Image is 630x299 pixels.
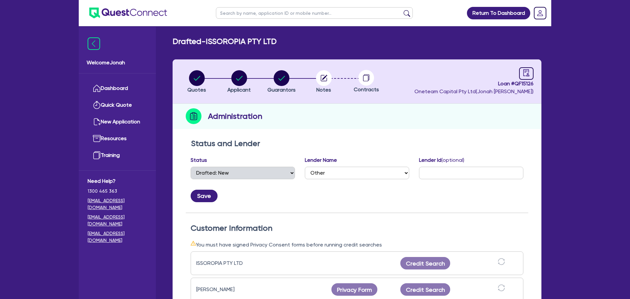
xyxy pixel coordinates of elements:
span: (optional) [441,157,464,163]
span: Guarantors [267,87,296,93]
a: Quick Quote [88,97,147,114]
button: sync [496,258,507,269]
a: Training [88,147,147,164]
a: Dropdown toggle [532,5,549,22]
img: quick-quote [93,101,101,109]
span: Welcome Jonah [87,59,148,67]
a: [EMAIL_ADDRESS][DOMAIN_NAME] [88,214,147,227]
label: Lender Id [419,156,464,164]
h2: Administration [208,110,262,122]
img: icon-menu-close [88,37,100,50]
img: resources [93,135,101,142]
span: sync [498,284,505,291]
span: Notes [316,87,331,93]
input: Search by name, application ID or mobile number... [216,7,413,19]
span: Quotes [187,87,206,93]
a: Dashboard [88,80,147,97]
div: You must have signed Privacy Consent forms before running credit searches [191,241,523,249]
a: Resources [88,130,147,147]
span: Loan # QF15126 [414,80,534,88]
span: Contracts [354,86,379,93]
a: New Application [88,114,147,130]
h2: Drafted - ISSOROPIA PTY LTD [173,37,277,46]
button: Applicant [227,70,251,94]
span: warning [191,241,196,246]
button: Credit Search [400,283,450,296]
label: Status [191,156,207,164]
div: [PERSON_NAME] [196,286,278,293]
span: Oneteam Capital Pty Ltd ( Jonah [PERSON_NAME] ) [414,88,534,95]
img: quest-connect-logo-blue [89,8,167,18]
span: Need Help? [88,177,147,185]
span: sync [498,258,505,265]
a: [EMAIL_ADDRESS][DOMAIN_NAME] [88,230,147,244]
span: 1300 465 363 [88,188,147,195]
a: Return To Dashboard [467,7,530,19]
img: training [93,151,101,159]
img: new-application [93,118,101,126]
a: audit [519,67,534,80]
h2: Status and Lender [191,139,523,148]
span: audit [523,69,530,76]
button: Credit Search [400,257,450,269]
button: Privacy Form [331,283,377,296]
button: Save [191,190,218,202]
button: Notes [316,70,332,94]
label: Lender Name [305,156,337,164]
button: sync [496,284,507,295]
button: Guarantors [267,70,296,94]
a: [EMAIL_ADDRESS][DOMAIN_NAME] [88,197,147,211]
h2: Customer Information [191,224,523,233]
span: Applicant [227,87,251,93]
img: step-icon [186,108,201,124]
button: Quotes [187,70,206,94]
div: ISSOROPIA PTY LTD [196,259,278,267]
